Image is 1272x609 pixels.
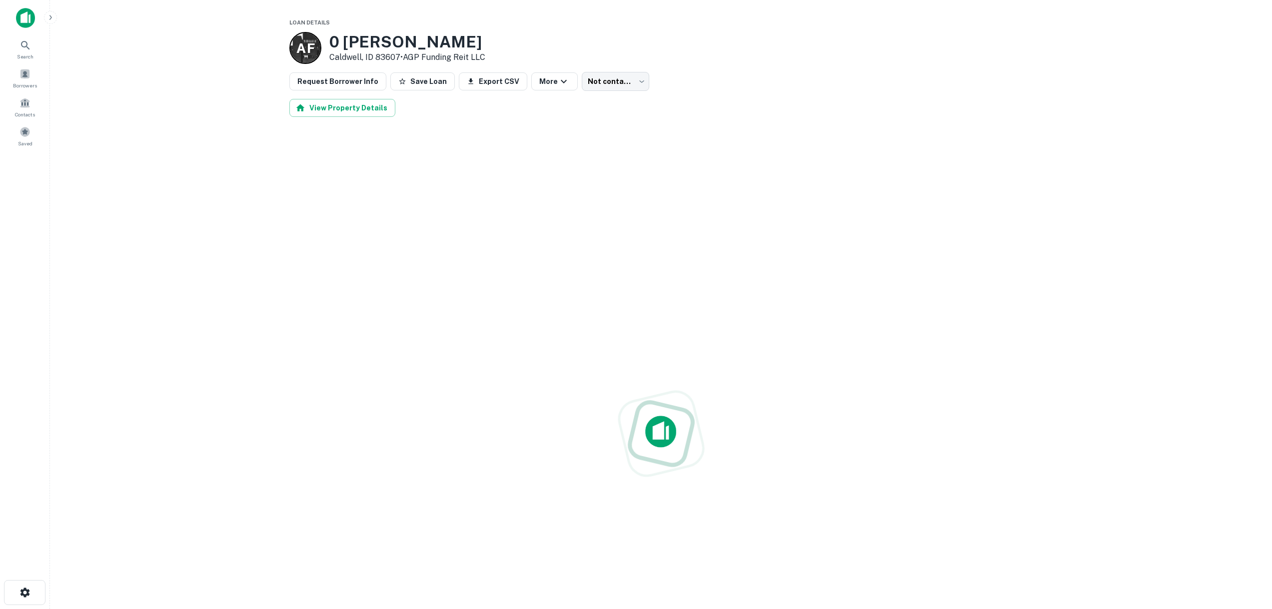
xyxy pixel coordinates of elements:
[1222,529,1272,577] iframe: Chat Widget
[18,139,32,147] span: Saved
[15,110,35,118] span: Contacts
[582,72,649,91] div: Not contacted
[329,32,485,51] h3: 0 [PERSON_NAME]
[289,99,395,117] button: View Property Details
[3,35,47,62] a: Search
[3,122,47,149] a: Saved
[329,51,485,63] p: Caldwell, ID 83607 •
[13,81,37,89] span: Borrowers
[403,52,485,62] a: AGP Funding Reit LLC
[459,72,527,90] button: Export CSV
[289,32,321,64] a: A F
[289,72,386,90] button: Request Borrower Info
[289,19,330,25] span: Loan Details
[531,72,578,90] button: More
[16,8,35,28] img: capitalize-icon.png
[17,52,33,60] span: Search
[296,38,314,58] p: A F
[3,64,47,91] a: Borrowers
[3,93,47,120] a: Contacts
[390,72,455,90] button: Save Loan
